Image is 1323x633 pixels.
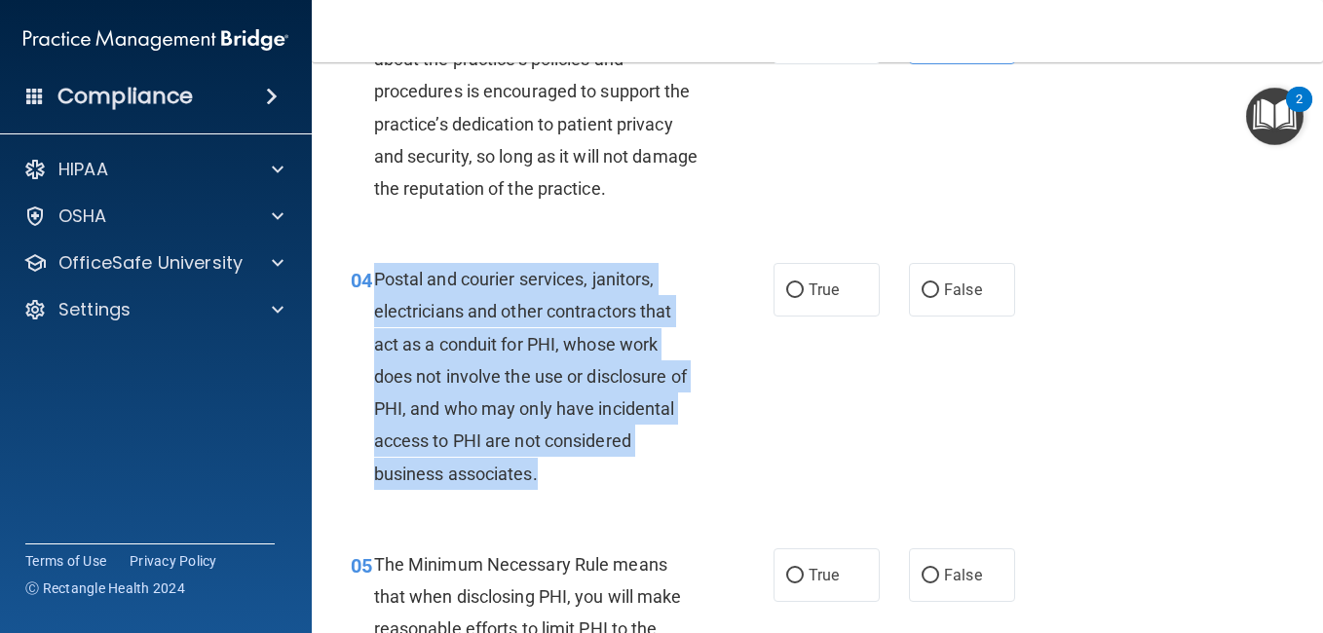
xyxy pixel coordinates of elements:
input: False [922,569,939,583]
input: True [786,283,804,298]
p: OSHA [58,205,107,228]
a: HIPAA [23,158,283,181]
a: OfficeSafe University [23,251,283,275]
a: Privacy Policy [130,551,217,571]
button: Open Resource Center, 2 new notifications [1246,88,1304,145]
span: 05 [351,554,372,577]
span: 04 [351,269,372,292]
input: False [922,283,939,298]
span: Postal and courier services, janitors, electricians and other contractors that act as a conduit f... [374,269,687,483]
span: True [809,566,839,584]
img: PMB logo [23,20,288,59]
span: False [944,566,982,584]
iframe: Drift Widget Chat Controller [1226,499,1300,573]
span: True [809,280,839,299]
span: Ⓒ Rectangle Health 2024 [25,578,185,598]
span: False [944,280,982,299]
div: 2 [1296,99,1303,125]
input: True [786,569,804,583]
h4: Compliance [57,83,193,110]
p: OfficeSafe University [58,251,243,275]
a: Terms of Use [25,551,106,571]
p: Settings [58,298,131,321]
a: OSHA [23,205,283,228]
a: Settings [23,298,283,321]
p: HIPAA [58,158,108,181]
